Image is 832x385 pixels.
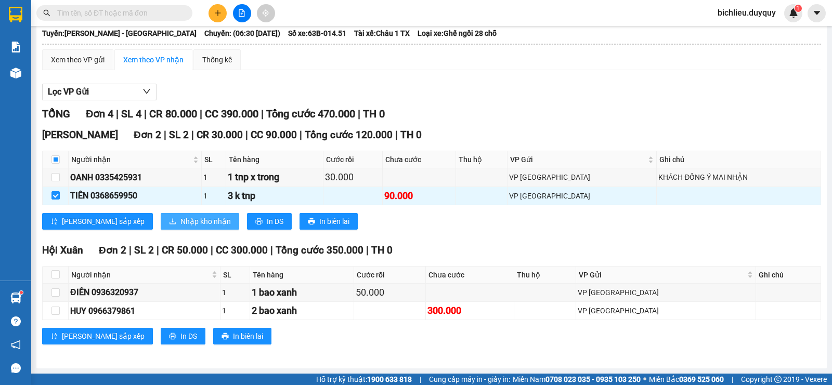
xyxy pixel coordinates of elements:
[42,84,157,100] button: Lọc VP Gửi
[211,244,213,256] span: |
[247,213,292,230] button: printerIn DS
[8,68,47,79] span: Cước rồi :
[213,328,271,344] button: printerIn biên lai
[649,374,724,385] span: Miền Bắc
[358,108,360,120] span: |
[42,244,83,256] span: Hội Xuân
[9,9,25,20] span: Gửi:
[157,244,159,256] span: |
[356,285,424,300] div: 50.000
[679,375,724,383] strong: 0369 525 060
[300,213,358,230] button: printerIn biên lai
[43,9,50,17] span: search
[508,168,657,187] td: VP Sài Gòn
[134,244,154,256] span: SL 2
[323,151,383,168] th: Cước rồi
[169,333,176,341] span: printer
[252,303,352,318] div: 2 bao xanh
[205,108,258,120] span: CC 390.000
[367,375,412,383] strong: 1900 633 818
[99,10,124,21] span: Nhận:
[191,129,194,141] span: |
[161,213,239,230] button: downloadNhập kho nhận
[20,291,23,294] sup: 1
[57,7,180,19] input: Tìm tên, số ĐT hoặc mã đơn
[255,218,263,226] span: printer
[384,189,454,203] div: 90.000
[222,333,229,341] span: printer
[308,218,315,226] span: printer
[9,9,92,32] div: [PERSON_NAME]
[709,6,784,19] span: bichlieu.duyquy
[50,333,58,341] span: sort-ascending
[42,29,197,37] b: Tuyến: [PERSON_NAME] - [GEOGRAPHIC_DATA]
[214,9,222,17] span: plus
[11,363,21,373] span: message
[657,151,821,168] th: Ghi chú
[508,187,657,205] td: VP Sài Gòn
[123,54,184,65] div: Xem theo VP nhận
[169,218,176,226] span: download
[270,244,273,256] span: |
[204,28,280,39] span: Chuyến: (06:30 [DATE])
[316,374,412,385] span: Hỗ trợ kỹ thuật:
[50,218,58,226] span: sort-ascending
[383,151,456,168] th: Chưa cước
[203,190,225,202] div: 1
[732,374,733,385] span: |
[257,4,275,22] button: aim
[149,108,197,120] span: CR 80.000
[70,189,200,202] div: TIÊN 0368659950
[228,189,321,203] div: 3 k tnp
[774,376,782,383] span: copyright
[220,267,250,284] th: SL
[202,151,227,168] th: SL
[180,216,231,227] span: Nhập kho nhận
[162,244,208,256] span: CR 50.000
[288,28,346,39] span: Số xe: 63B-014.51
[545,375,641,383] strong: 0708 023 035 - 0935 103 250
[48,85,89,98] span: Lọc VP Gửi
[812,8,822,18] span: caret-down
[134,129,161,141] span: Đơn 2
[319,216,349,227] span: In biên lai
[197,129,243,141] span: CR 30.000
[70,171,200,184] div: OANH 0335425931
[420,374,421,385] span: |
[9,7,22,22] img: logo-vxr
[222,287,248,298] div: 1
[250,267,354,284] th: Tên hàng
[576,284,756,302] td: VP Sài Gòn
[354,28,410,39] span: Tài xế: Châu 1 TX
[10,42,21,52] img: solution-icon
[226,151,323,168] th: Tên hàng
[789,8,798,18] img: icon-new-feature
[99,34,205,46] div: AN
[99,9,205,34] div: VP [GEOGRAPHIC_DATA]
[202,54,232,65] div: Thống kê
[233,330,263,342] span: In biên lai
[514,267,576,284] th: Thu hộ
[180,330,197,342] span: In DS
[222,305,248,316] div: 1
[10,68,21,78] img: warehouse-icon
[9,45,92,59] div: 0707831356
[371,244,393,256] span: TH 0
[86,108,113,120] span: Đơn 4
[643,377,646,381] span: ⚪️
[164,129,166,141] span: |
[144,108,147,120] span: |
[71,154,191,165] span: Người nhận
[62,330,145,342] span: [PERSON_NAME] sắp xếp
[169,129,189,141] span: SL 2
[209,4,227,22] button: plus
[70,286,218,299] div: ĐIỀN 0936320937
[576,302,756,320] td: VP Sài Gòn
[216,244,268,256] span: CC 300.000
[400,129,422,141] span: TH 0
[203,171,225,183] div: 1
[276,244,363,256] span: Tổng cước 350.000
[808,4,826,22] button: caret-down
[42,129,118,141] span: [PERSON_NAME]
[429,374,510,385] span: Cung cấp máy in - giấy in:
